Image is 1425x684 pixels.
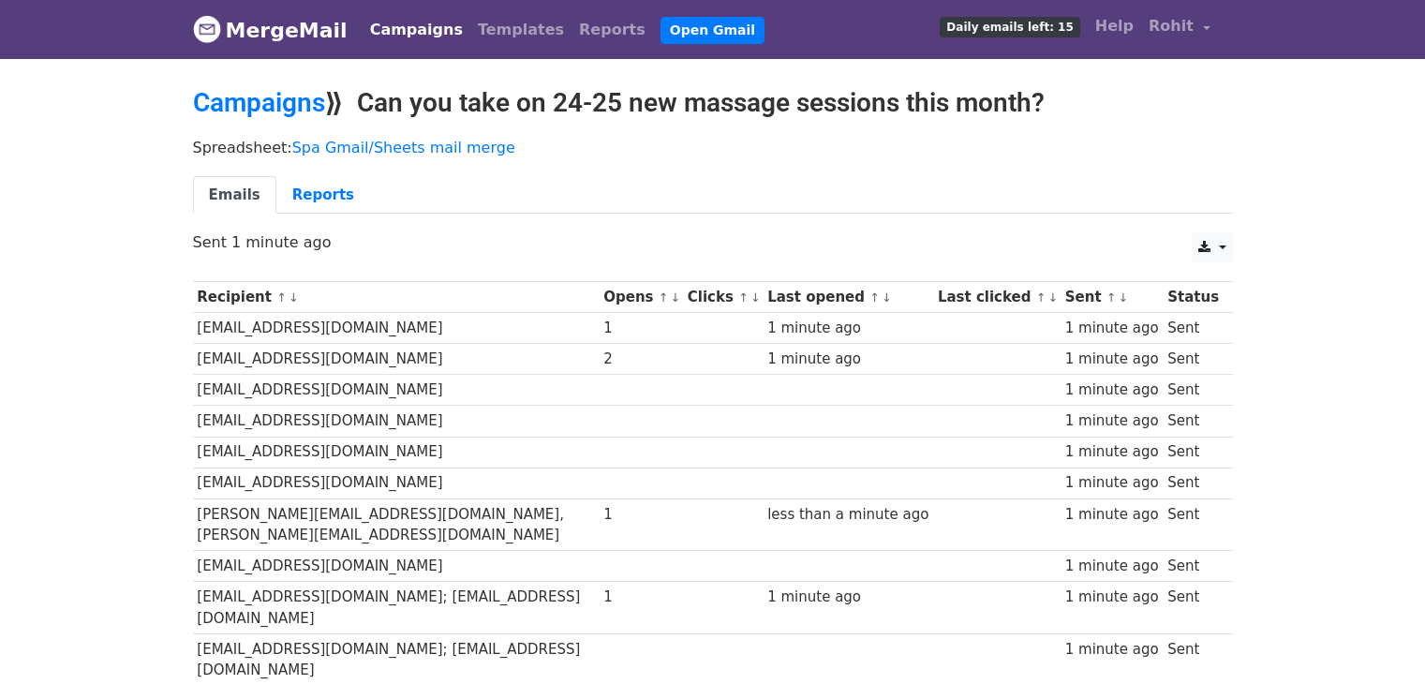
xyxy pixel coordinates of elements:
[1106,290,1117,305] a: ↑
[1065,639,1159,661] div: 1 minute ago
[933,282,1061,313] th: Last clicked
[882,290,892,305] a: ↓
[603,587,678,608] div: 1
[659,290,669,305] a: ↑
[292,139,515,156] a: Spa Gmail/Sheets mail merge
[1047,290,1058,305] a: ↓
[193,468,600,498] td: [EMAIL_ADDRESS][DOMAIN_NAME]
[193,582,600,634] td: [EMAIL_ADDRESS][DOMAIN_NAME]; [EMAIL_ADDRESS][DOMAIN_NAME]
[1088,7,1141,45] a: Help
[763,282,933,313] th: Last opened
[1065,410,1159,432] div: 1 minute ago
[1065,318,1159,339] div: 1 minute ago
[193,87,1233,119] h2: ⟫ Can you take on 24-25 new massage sessions this month?
[193,282,600,313] th: Recipient
[193,176,276,215] a: Emails
[1163,498,1223,551] td: Sent
[603,318,678,339] div: 1
[193,375,600,406] td: [EMAIL_ADDRESS][DOMAIN_NAME]
[193,232,1233,252] p: Sent 1 minute ago
[750,290,761,305] a: ↓
[1065,379,1159,401] div: 1 minute ago
[1163,313,1223,344] td: Sent
[1065,472,1159,494] div: 1 minute ago
[603,349,678,370] div: 2
[289,290,299,305] a: ↓
[738,290,749,305] a: ↑
[1141,7,1218,52] a: Rohit
[276,290,287,305] a: ↑
[1163,282,1223,313] th: Status
[276,176,370,215] a: Reports
[193,406,600,437] td: [EMAIL_ADDRESS][DOMAIN_NAME]
[571,11,653,49] a: Reports
[470,11,571,49] a: Templates
[1163,406,1223,437] td: Sent
[767,318,928,339] div: 1 minute ago
[767,349,928,370] div: 1 minute ago
[193,498,600,551] td: [PERSON_NAME][EMAIL_ADDRESS][DOMAIN_NAME], [PERSON_NAME][EMAIL_ADDRESS][DOMAIN_NAME]
[193,551,600,582] td: [EMAIL_ADDRESS][DOMAIN_NAME]
[1163,582,1223,634] td: Sent
[1065,556,1159,577] div: 1 minute ago
[1119,290,1129,305] a: ↓
[193,344,600,375] td: [EMAIL_ADDRESS][DOMAIN_NAME]
[1149,15,1194,37] span: Rohit
[193,138,1233,157] p: Spreadsheet:
[193,87,325,118] a: Campaigns
[1065,441,1159,463] div: 1 minute ago
[193,15,221,43] img: MergeMail logo
[1065,587,1159,608] div: 1 minute ago
[767,587,928,608] div: 1 minute ago
[1163,437,1223,468] td: Sent
[1163,344,1223,375] td: Sent
[940,17,1079,37] span: Daily emails left: 15
[1036,290,1046,305] a: ↑
[363,11,470,49] a: Campaigns
[1061,282,1163,313] th: Sent
[1163,375,1223,406] td: Sent
[1163,551,1223,582] td: Sent
[193,313,600,344] td: [EMAIL_ADDRESS][DOMAIN_NAME]
[671,290,681,305] a: ↓
[869,290,880,305] a: ↑
[767,504,928,526] div: less than a minute ago
[1065,349,1159,370] div: 1 minute ago
[603,504,678,526] div: 1
[193,10,348,50] a: MergeMail
[1163,468,1223,498] td: Sent
[683,282,763,313] th: Clicks
[599,282,683,313] th: Opens
[932,7,1087,45] a: Daily emails left: 15
[193,437,600,468] td: [EMAIL_ADDRESS][DOMAIN_NAME]
[1065,504,1159,526] div: 1 minute ago
[661,17,764,44] a: Open Gmail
